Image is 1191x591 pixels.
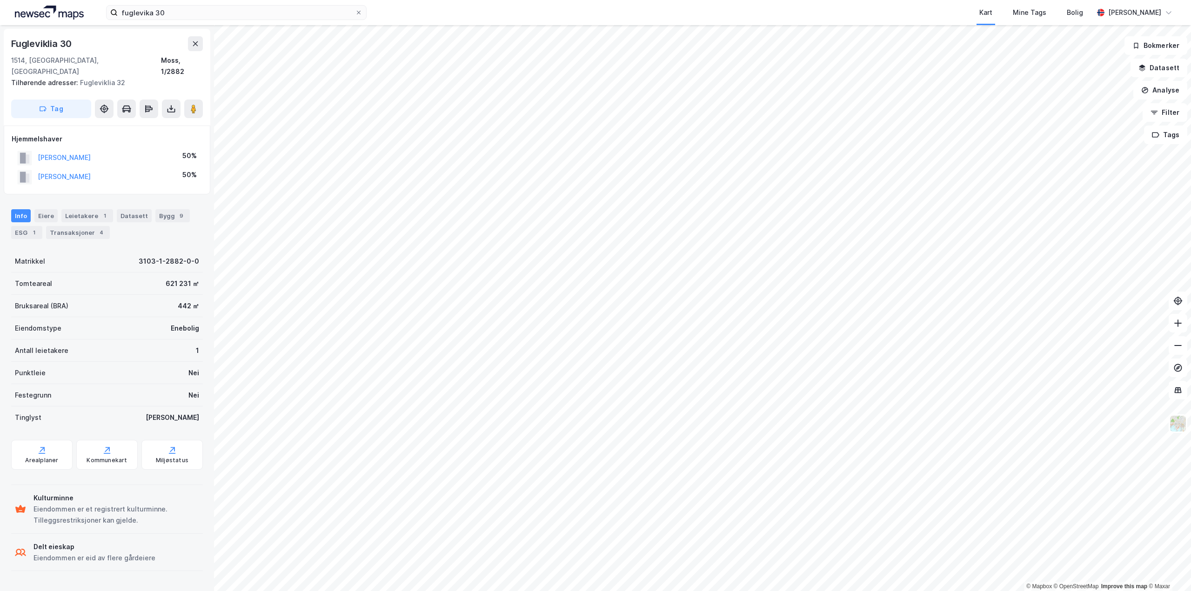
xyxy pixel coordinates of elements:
[33,552,155,564] div: Eiendommen er eid av flere gårdeiere
[139,256,199,267] div: 3103-1-2882-0-0
[177,211,186,220] div: 9
[1054,583,1099,590] a: OpenStreetMap
[33,504,199,526] div: Eiendommen er et registrert kulturminne. Tilleggsrestriksjoner kan gjelde.
[29,228,39,237] div: 1
[188,390,199,401] div: Nei
[146,412,199,423] div: [PERSON_NAME]
[1067,7,1083,18] div: Bolig
[46,226,110,239] div: Transaksjoner
[182,150,197,161] div: 50%
[15,412,41,423] div: Tinglyst
[15,390,51,401] div: Festegrunn
[1026,583,1052,590] a: Mapbox
[1013,7,1046,18] div: Mine Tags
[166,278,199,289] div: 621 231 ㎡
[11,77,195,88] div: Fugleviklia 32
[15,345,68,356] div: Antall leietakere
[161,55,203,77] div: Moss, 1/2882
[11,226,42,239] div: ESG
[1169,415,1187,432] img: Z
[1144,126,1187,144] button: Tags
[15,367,46,379] div: Punktleie
[11,209,31,222] div: Info
[87,457,127,464] div: Kommunekart
[178,300,199,312] div: 442 ㎡
[1143,103,1187,122] button: Filter
[979,7,992,18] div: Kart
[11,36,74,51] div: Fugleviklia 30
[97,228,106,237] div: 4
[171,323,199,334] div: Enebolig
[15,256,45,267] div: Matrikkel
[33,541,155,552] div: Delt eieskap
[156,457,188,464] div: Miljøstatus
[100,211,109,220] div: 1
[196,345,199,356] div: 1
[15,323,61,334] div: Eiendomstype
[15,278,52,289] div: Tomteareal
[188,367,199,379] div: Nei
[155,209,190,222] div: Bygg
[34,209,58,222] div: Eiere
[118,6,355,20] input: Søk på adresse, matrikkel, gårdeiere, leietakere eller personer
[1131,59,1187,77] button: Datasett
[1133,81,1187,100] button: Analyse
[11,79,80,86] span: Tilhørende adresser:
[11,55,161,77] div: 1514, [GEOGRAPHIC_DATA], [GEOGRAPHIC_DATA]
[11,100,91,118] button: Tag
[12,133,202,145] div: Hjemmelshaver
[61,209,113,222] div: Leietakere
[33,492,199,504] div: Kulturminne
[25,457,58,464] div: Arealplaner
[1101,583,1147,590] a: Improve this map
[1108,7,1161,18] div: [PERSON_NAME]
[15,6,84,20] img: logo.a4113a55bc3d86da70a041830d287a7e.svg
[1144,546,1191,591] div: Kontrollprogram for chat
[15,300,68,312] div: Bruksareal (BRA)
[182,169,197,180] div: 50%
[1144,546,1191,591] iframe: Chat Widget
[1124,36,1187,55] button: Bokmerker
[117,209,152,222] div: Datasett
